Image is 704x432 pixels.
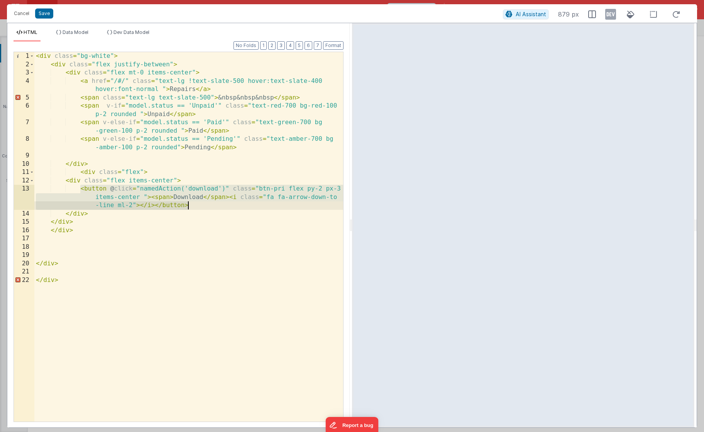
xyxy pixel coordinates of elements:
div: 21 [14,268,34,276]
div: 17 [14,235,34,243]
span: Dev Data Model [113,29,149,35]
div: 19 [14,251,34,260]
button: 6 [305,41,312,50]
div: 15 [14,218,34,226]
span: Data Model [63,29,88,35]
div: 10 [14,160,34,169]
div: 3 [14,69,34,77]
button: AI Assistant [503,9,549,19]
div: 2 [14,61,34,69]
div: 9 [14,152,34,160]
button: Format [323,41,344,50]
div: 12 [14,177,34,185]
div: 13 [14,185,34,210]
div: 22 [14,276,34,285]
span: HTML [24,29,37,35]
button: 7 [314,41,322,50]
div: 4 [14,77,34,94]
div: 16 [14,226,34,235]
div: 14 [14,210,34,218]
span: 879 px [558,10,579,19]
div: 8 [14,135,34,152]
div: 1 [14,52,34,61]
button: 4 [286,41,294,50]
button: 5 [296,41,303,50]
div: 7 [14,118,34,135]
div: 5 [14,94,34,102]
button: 3 [277,41,285,50]
button: 1 [260,41,267,50]
button: No Folds [234,41,259,50]
button: 2 [268,41,276,50]
button: Save [35,8,53,19]
div: 18 [14,243,34,251]
div: 20 [14,260,34,268]
div: 6 [14,102,34,118]
div: 11 [14,168,34,177]
button: Cancel [10,8,33,19]
span: AI Assistant [516,11,546,17]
